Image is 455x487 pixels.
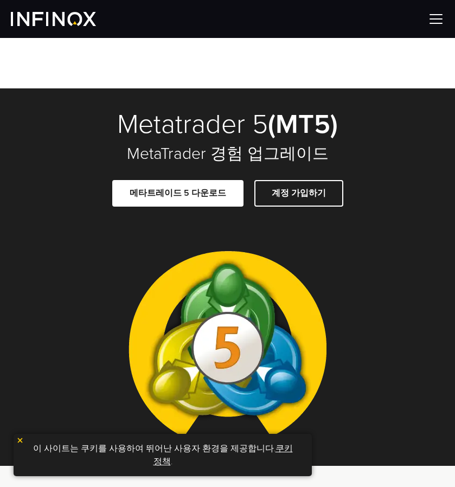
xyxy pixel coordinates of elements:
[16,437,24,444] img: yellow close icon
[19,439,306,471] p: 이 사이트는 쿠키를 사용하여 뛰어난 사용자 환경을 제공합니다. .
[11,144,444,164] h2: MetaTrader 경험 업그레이드
[120,228,335,466] img: Meta Trader 5
[11,110,444,139] h1: Metatrader 5
[268,108,338,140] strong: (MT5)
[112,180,243,207] a: 메타트레이드 5 다운로드
[254,180,343,207] a: 계정 가입하기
